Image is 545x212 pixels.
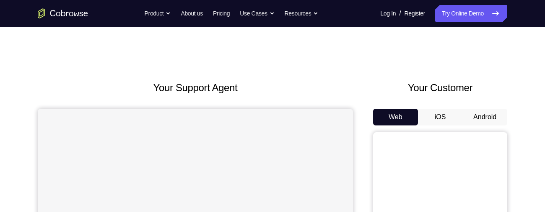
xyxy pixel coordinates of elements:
[380,5,396,22] a: Log In
[373,109,418,125] button: Web
[181,5,202,22] a: About us
[373,80,507,95] h2: Your Customer
[213,5,230,22] a: Pricing
[399,8,401,18] span: /
[285,5,319,22] button: Resources
[38,80,353,95] h2: Your Support Agent
[145,5,171,22] button: Product
[462,109,507,125] button: Android
[435,5,507,22] a: Try Online Demo
[240,5,274,22] button: Use Cases
[418,109,463,125] button: iOS
[38,8,88,18] a: Go to the home page
[405,5,425,22] a: Register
